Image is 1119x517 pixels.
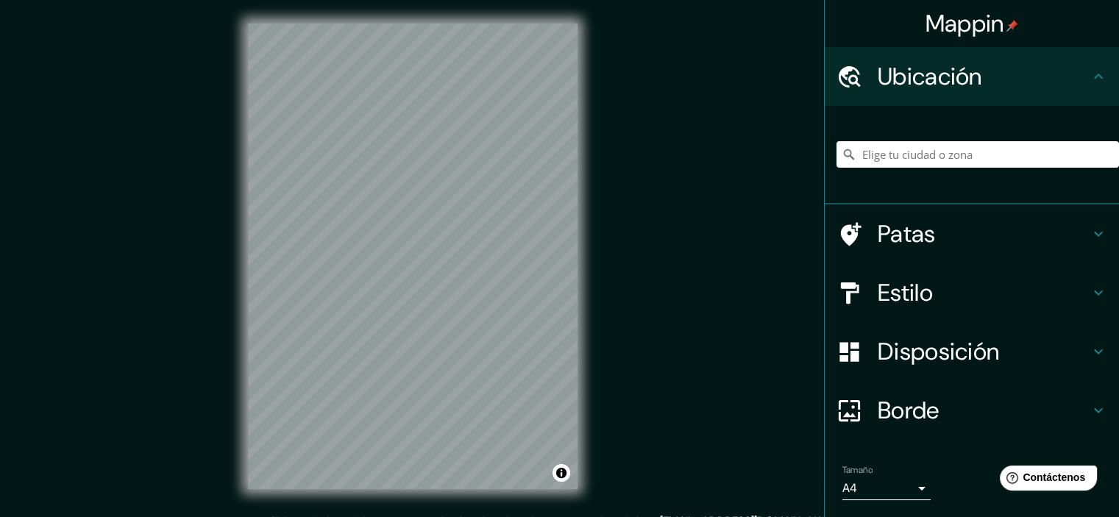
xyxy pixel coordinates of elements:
[553,464,570,482] button: Activar o desactivar atribución
[825,263,1119,322] div: Estilo
[988,460,1103,501] iframe: Lanzador de widgets de ayuda
[878,218,936,249] font: Patas
[878,395,939,426] font: Borde
[842,477,931,500] div: A4
[842,464,873,476] font: Tamaño
[825,204,1119,263] div: Patas
[825,47,1119,106] div: Ubicación
[825,322,1119,381] div: Disposición
[836,141,1119,168] input: Elige tu ciudad o zona
[878,61,982,92] font: Ubicación
[926,8,1004,39] font: Mappin
[248,24,578,489] canvas: Mapa
[825,381,1119,440] div: Borde
[842,480,857,496] font: A4
[1006,20,1018,32] img: pin-icon.png
[878,336,999,367] font: Disposición
[878,277,933,308] font: Estilo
